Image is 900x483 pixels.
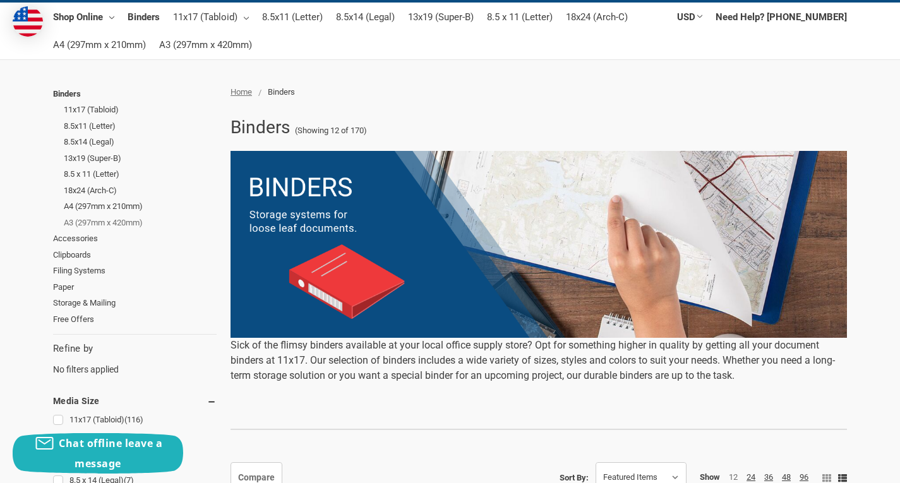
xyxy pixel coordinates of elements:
[13,6,43,37] img: duty and tax information for United States
[53,230,217,247] a: Accessories
[566,3,628,31] a: 18x24 (Arch-C)
[487,3,553,31] a: 8.5 x 11 (Letter)
[729,472,738,482] a: 12
[53,311,217,328] a: Free Offers
[764,472,773,482] a: 36
[13,433,183,474] button: Chat offline leave a message
[53,295,217,311] a: Storage & Mailing
[64,118,217,134] a: 8.5x11 (Letter)
[53,393,217,408] h5: Media Size
[53,342,217,376] div: No filters applied
[262,3,323,31] a: 8.5x11 (Letter)
[64,150,217,167] a: 13x19 (Super-B)
[716,3,847,30] a: Need Help? [PHONE_NUMBER]
[231,151,847,338] img: binders-2-.png
[53,342,217,356] h5: Refine by
[59,436,162,470] span: Chat offline leave a message
[53,263,217,279] a: Filing Systems
[128,3,160,30] a: Binders
[231,339,835,381] span: Sick of the flimsy binders available at your local office supply store? Opt for something higher ...
[53,86,217,102] a: Binders
[53,31,146,59] a: A4 (297mm x 210mm)
[53,3,114,30] a: Shop Online
[231,111,291,144] h1: Binders
[64,102,217,118] a: 11x17 (Tabloid)
[800,472,808,482] a: 96
[268,87,295,97] span: Binders
[747,472,755,482] a: 24
[53,279,217,295] a: Paper
[53,412,217,429] a: 11x17 (Tabloid)
[64,182,217,199] a: 18x24 (Arch-C)
[64,198,217,215] a: A4 (297mm x 210mm)
[173,3,249,31] a: 11x17 (Tabloid)
[336,3,395,31] a: 8.5x14 (Legal)
[700,471,720,482] span: Show
[124,415,143,424] span: (116)
[295,124,367,137] span: (Showing 12 of 170)
[53,247,217,263] a: Clipboards
[782,472,791,482] a: 48
[64,166,217,182] a: 8.5 x 11 (Letter)
[64,215,217,231] a: A3 (297mm x 420mm)
[408,3,474,31] a: 13x19 (Super-B)
[677,3,702,30] a: USD
[159,31,252,59] a: A3 (297mm x 420mm)
[64,134,217,150] a: 8.5x14 (Legal)
[231,87,252,97] a: Home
